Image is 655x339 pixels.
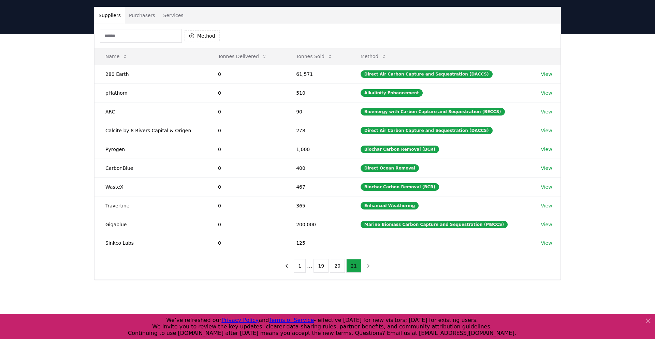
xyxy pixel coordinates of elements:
[541,184,552,190] a: View
[361,70,493,78] div: Direct Air Carbon Capture and Sequestration (DACCS)
[207,159,285,177] td: 0
[541,127,552,134] a: View
[285,159,350,177] td: 400
[355,50,392,63] button: Method
[330,259,345,273] button: 20
[285,121,350,140] td: 278
[346,259,361,273] button: 21
[94,196,207,215] td: Travertine
[185,30,220,41] button: Method
[541,90,552,96] a: View
[207,121,285,140] td: 0
[294,259,306,273] button: 1
[541,71,552,78] a: View
[541,202,552,209] a: View
[361,108,505,116] div: Bioenergy with Carbon Capture and Sequestration (BECCS)
[207,177,285,196] td: 0
[285,140,350,159] td: 1,000
[94,7,125,24] button: Suppliers
[541,240,552,246] a: View
[94,65,207,83] td: 280 Earth
[361,164,419,172] div: Direct Ocean Removal
[541,146,552,153] a: View
[94,159,207,177] td: CarbonBlue
[159,7,188,24] button: Services
[361,221,508,228] div: Marine Biomass Carbon Capture and Sequestration (MBCCS)
[541,108,552,115] a: View
[207,83,285,102] td: 0
[94,83,207,102] td: pHathom
[94,121,207,140] td: Calcite by 8 Rivers Capital & Origen
[281,259,292,273] button: previous page
[314,259,329,273] button: 19
[285,215,350,234] td: 200,000
[361,127,493,134] div: Direct Air Carbon Capture and Sequestration (DACCS)
[207,102,285,121] td: 0
[207,196,285,215] td: 0
[361,146,439,153] div: Biochar Carbon Removal (BCR)
[213,50,273,63] button: Tonnes Delivered
[285,65,350,83] td: 61,571
[291,50,338,63] button: Tonnes Sold
[207,65,285,83] td: 0
[100,50,133,63] button: Name
[285,196,350,215] td: 365
[541,221,552,228] a: View
[94,234,207,252] td: Sinkco Labs
[361,89,423,97] div: Alkalinity Enhancement
[541,165,552,172] a: View
[94,140,207,159] td: Pyrogen
[285,83,350,102] td: 510
[207,140,285,159] td: 0
[285,234,350,252] td: 125
[285,177,350,196] td: 467
[207,234,285,252] td: 0
[207,215,285,234] td: 0
[361,202,419,209] div: Enhanced Weathering
[285,102,350,121] td: 90
[94,102,207,121] td: ARC
[361,183,439,191] div: Biochar Carbon Removal (BCR)
[125,7,159,24] button: Purchasers
[307,262,312,270] li: ...
[94,177,207,196] td: WasteX
[94,215,207,234] td: Gigablue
